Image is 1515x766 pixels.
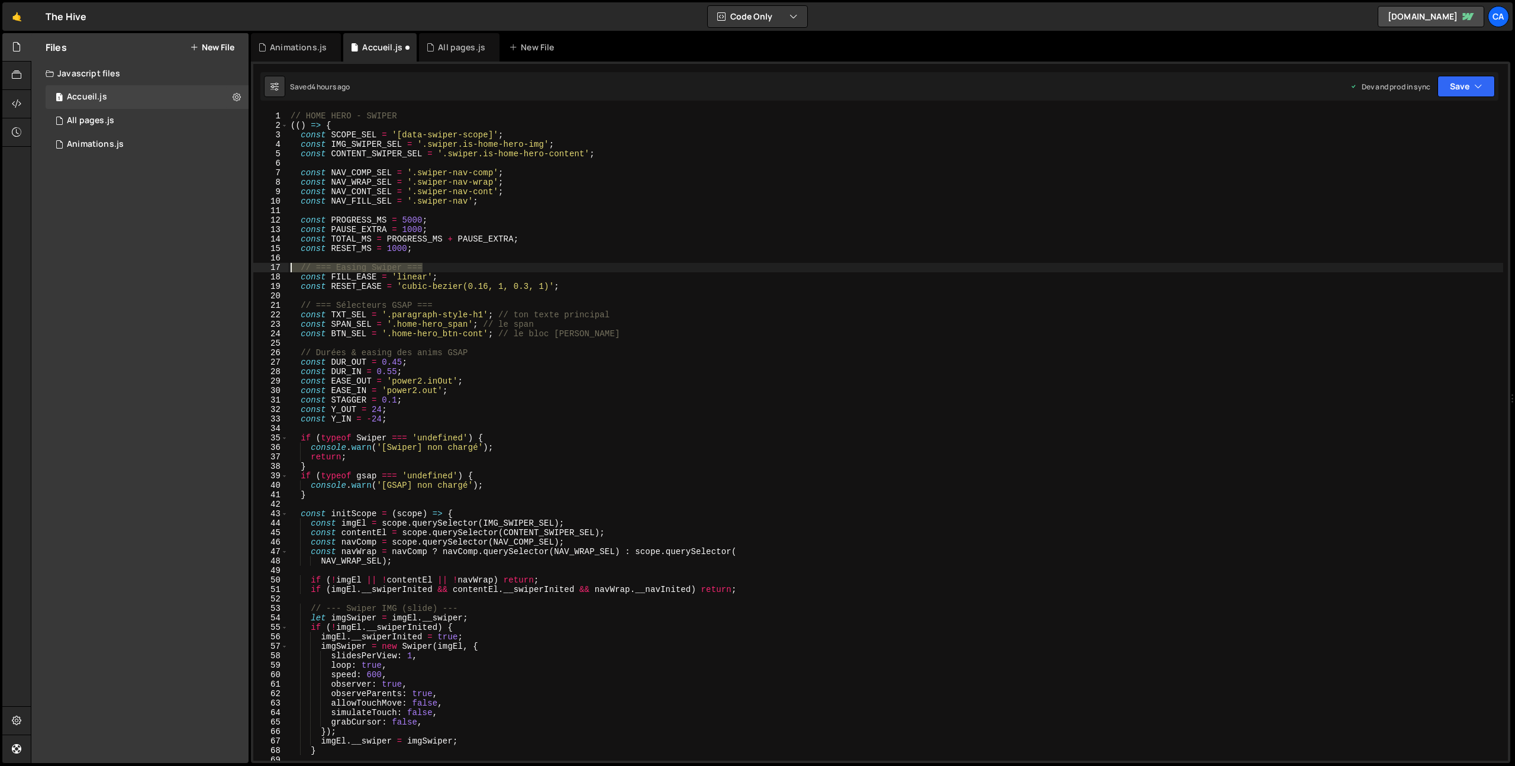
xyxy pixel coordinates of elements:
[362,41,402,53] div: Accueil.js
[253,746,288,755] div: 68
[67,139,124,150] div: Animations.js
[253,443,288,452] div: 36
[253,613,288,623] div: 54
[253,414,288,424] div: 33
[253,187,288,197] div: 9
[253,272,288,282] div: 18
[438,41,485,53] div: All pages.js
[253,717,288,727] div: 65
[253,376,288,386] div: 29
[46,85,249,109] div: 17034/46801.js
[253,680,288,689] div: 61
[253,604,288,613] div: 53
[253,310,288,320] div: 22
[253,424,288,433] div: 34
[253,642,288,651] div: 57
[253,197,288,206] div: 10
[67,92,107,102] div: Accueil.js
[46,133,249,156] div: 17034/46849.js
[253,395,288,405] div: 31
[253,651,288,661] div: 58
[253,159,288,168] div: 6
[708,6,807,27] button: Code Only
[253,348,288,358] div: 26
[1378,6,1484,27] a: [DOMAIN_NAME]
[253,225,288,234] div: 13
[253,206,288,215] div: 11
[253,689,288,699] div: 62
[253,244,288,253] div: 15
[190,43,234,52] button: New File
[253,736,288,746] div: 67
[1437,76,1495,97] button: Save
[253,755,288,765] div: 69
[253,433,288,443] div: 35
[270,41,327,53] div: Animations.js
[290,82,350,92] div: Saved
[253,234,288,244] div: 14
[253,500,288,509] div: 42
[253,291,288,301] div: 20
[253,509,288,519] div: 43
[46,41,67,54] h2: Files
[56,94,63,103] span: 1
[253,585,288,594] div: 51
[2,2,31,31] a: 🤙
[253,121,288,130] div: 2
[311,82,350,92] div: 4 hours ago
[253,386,288,395] div: 30
[253,215,288,225] div: 12
[253,358,288,367] div: 27
[253,528,288,538] div: 45
[253,575,288,585] div: 50
[253,462,288,471] div: 38
[253,538,288,547] div: 46
[253,149,288,159] div: 5
[253,263,288,272] div: 17
[253,178,288,187] div: 8
[253,556,288,566] div: 48
[253,329,288,339] div: 24
[253,168,288,178] div: 7
[253,632,288,642] div: 56
[253,301,288,310] div: 21
[253,566,288,575] div: 49
[253,490,288,500] div: 41
[253,594,288,604] div: 52
[253,367,288,376] div: 28
[253,471,288,481] div: 39
[1350,82,1430,92] div: Dev and prod in sync
[253,339,288,348] div: 25
[253,253,288,263] div: 16
[31,62,249,85] div: Javascript files
[253,519,288,528] div: 44
[46,109,249,133] div: 17034/46803.js
[253,708,288,717] div: 64
[253,661,288,670] div: 59
[253,547,288,556] div: 47
[253,481,288,490] div: 40
[46,9,86,24] div: The Hive
[253,320,288,329] div: 23
[253,111,288,121] div: 1
[253,699,288,708] div: 63
[253,452,288,462] div: 37
[253,130,288,140] div: 3
[253,282,288,291] div: 19
[67,115,114,126] div: All pages.js
[253,670,288,680] div: 60
[253,140,288,149] div: 4
[1488,6,1509,27] a: Ca
[253,727,288,736] div: 66
[253,623,288,632] div: 55
[509,41,559,53] div: New File
[253,405,288,414] div: 32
